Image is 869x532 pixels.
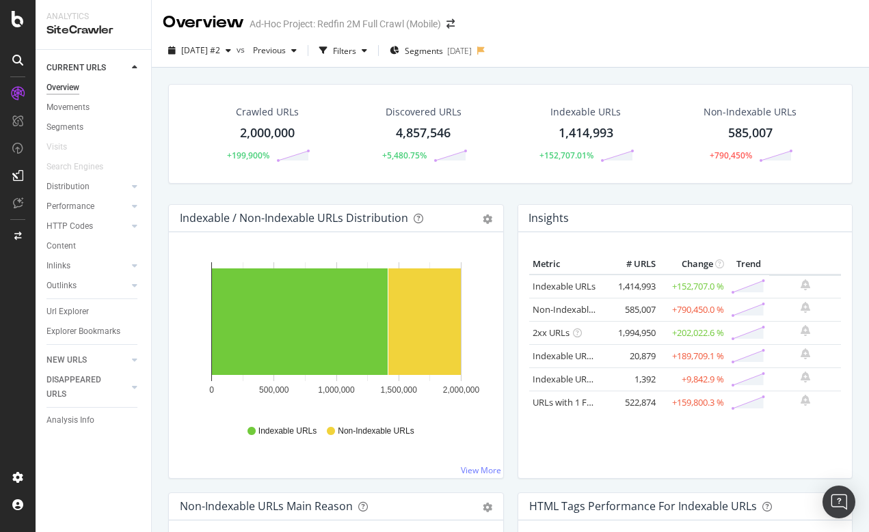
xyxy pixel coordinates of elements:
td: +152,707.0 % [659,275,727,298]
div: 585,007 [728,124,773,142]
a: Visits [46,140,81,154]
div: bell-plus [801,325,810,336]
td: +202,022.6 % [659,321,727,344]
text: 0 [209,385,214,395]
div: HTML Tags Performance for Indexable URLs [529,499,757,513]
div: Ad-Hoc Project: Redfin 2M Full Crawl (Mobile) [250,17,441,31]
a: Inlinks [46,259,128,273]
div: Content [46,239,76,253]
div: Filters [333,45,356,57]
button: Previous [248,40,302,61]
td: 522,874 [604,391,659,414]
div: bell-plus [801,372,810,382]
a: Overview [46,81,142,95]
span: Previous [248,44,286,56]
div: 2,000,000 [240,124,295,142]
div: Overview [163,11,244,34]
th: Change [659,254,727,275]
div: bell-plus [801,302,810,313]
td: +189,709.1 % [659,344,727,367]
div: +790,450% [710,150,752,161]
td: 1,994,950 [604,321,659,344]
a: Segments [46,120,142,135]
div: Indexable URLs [550,105,621,119]
div: Discovered URLs [386,105,462,119]
div: bell-plus [801,279,810,290]
div: DISAPPEARED URLS [46,373,116,402]
a: Non-Indexable URLs [533,303,616,316]
div: 1,414,993 [559,124,613,142]
a: URLs with 1 Follow Inlink [533,396,633,408]
a: CURRENT URLS [46,61,128,75]
a: Movements [46,100,142,115]
div: Movements [46,100,90,115]
a: Indexable URLs with Bad Description [533,373,682,385]
div: Analytics [46,11,140,23]
div: +5,480.75% [382,150,427,161]
div: gear [483,503,492,512]
a: Indexable URLs [533,280,596,292]
th: # URLS [604,254,659,275]
div: Url Explorer [46,305,89,319]
a: 2xx URLs [533,326,570,339]
div: Indexable / Non-Indexable URLs Distribution [180,211,408,225]
div: bell-plus [801,395,810,406]
div: Overview [46,81,79,95]
div: NEW URLS [46,353,87,367]
span: Non-Indexable URLs [338,425,414,437]
div: Search Engines [46,160,103,174]
span: 2025 Aug. 22nd #2 [181,44,220,56]
button: Filters [314,40,373,61]
text: 1,000,000 [318,385,355,395]
td: 20,879 [604,344,659,367]
a: DISAPPEARED URLS [46,373,128,402]
th: Trend [727,254,769,275]
a: Performance [46,199,128,214]
td: +9,842.9 % [659,367,727,391]
div: HTTP Codes [46,219,93,234]
div: +152,707.01% [539,150,593,161]
div: Outlinks [46,279,77,293]
div: SiteCrawler [46,23,140,38]
a: Indexable URLs with Bad H1 [533,350,647,362]
text: 2,000,000 [443,385,480,395]
div: bell-plus [801,348,810,359]
button: Segments[DATE] [384,40,477,61]
td: +790,450.0 % [659,298,727,321]
div: CURRENT URLS [46,61,106,75]
div: [DATE] [447,45,472,57]
th: Metric [529,254,605,275]
div: +199,900% [227,150,269,161]
td: +159,800.3 % [659,391,727,414]
div: Segments [46,120,83,135]
div: Performance [46,199,94,214]
td: 585,007 [604,298,659,321]
div: Non-Indexable URLs [704,105,797,119]
a: Explorer Bookmarks [46,324,142,339]
div: Visits [46,140,67,154]
a: NEW URLS [46,353,128,367]
a: Url Explorer [46,305,142,319]
span: vs [237,44,248,55]
div: Distribution [46,180,90,194]
button: [DATE] #2 [163,40,237,61]
span: Indexable URLs [258,425,317,437]
a: Distribution [46,180,128,194]
span: Segments [405,45,443,57]
td: 1,392 [604,367,659,391]
a: Outlinks [46,279,128,293]
a: HTTP Codes [46,219,128,234]
a: Search Engines [46,160,117,174]
div: Explorer Bookmarks [46,324,120,339]
text: 1,500,000 [381,385,418,395]
div: gear [483,214,492,224]
a: View More [461,464,501,476]
text: 500,000 [259,385,289,395]
div: Inlinks [46,259,70,273]
svg: A chart. [180,254,492,412]
div: 4,857,546 [396,124,451,142]
div: Open Intercom Messenger [823,486,855,518]
a: Analysis Info [46,413,142,428]
div: Analysis Info [46,413,94,428]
